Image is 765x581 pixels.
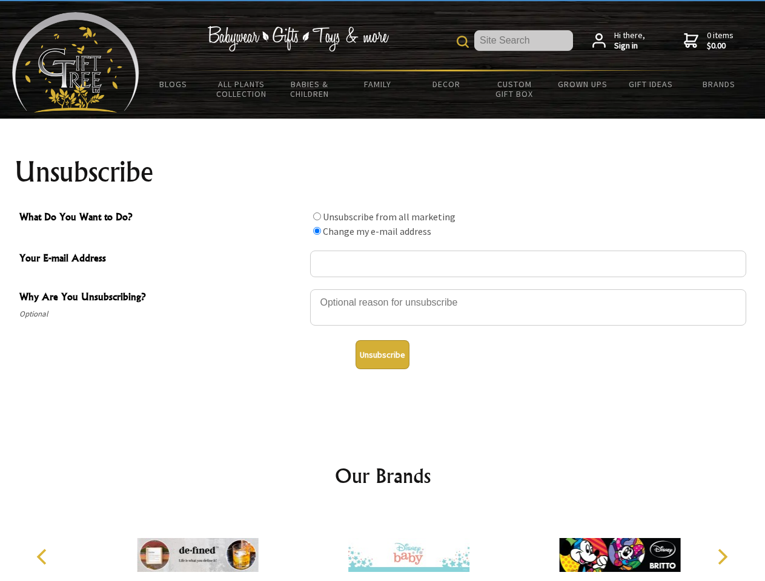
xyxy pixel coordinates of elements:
input: Your E-mail Address [310,251,746,277]
button: Unsubscribe [356,340,409,369]
img: Babywear - Gifts - Toys & more [207,26,389,51]
button: Next [709,543,735,570]
a: Grown Ups [548,71,617,97]
a: Family [344,71,412,97]
span: Why Are You Unsubscribing? [19,289,304,307]
label: Unsubscribe from all marketing [323,211,455,223]
strong: Sign in [614,41,645,51]
a: 0 items$0.00 [684,30,734,51]
input: Site Search [474,30,573,51]
span: What Do You Want to Do? [19,209,304,227]
a: All Plants Collection [208,71,276,107]
a: Babies & Children [276,71,344,107]
a: Decor [412,71,480,97]
span: 0 items [707,30,734,51]
span: Your E-mail Address [19,251,304,268]
label: Change my e-mail address [323,225,431,237]
span: Hi there, [614,30,645,51]
input: What Do You Want to Do? [313,227,321,235]
strong: $0.00 [707,41,734,51]
h2: Our Brands [24,461,741,490]
a: Hi there,Sign in [592,30,645,51]
a: BLOGS [139,71,208,97]
span: Optional [19,307,304,321]
a: Custom Gift Box [480,71,549,107]
a: Gift Ideas [617,71,685,97]
img: Babyware - Gifts - Toys and more... [12,12,139,113]
button: Previous [30,543,57,570]
a: Brands [685,71,753,97]
img: product search [457,36,469,48]
input: What Do You Want to Do? [313,212,321,220]
textarea: Why Are You Unsubscribing? [310,289,746,326]
h1: Unsubscribe [15,157,751,186]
